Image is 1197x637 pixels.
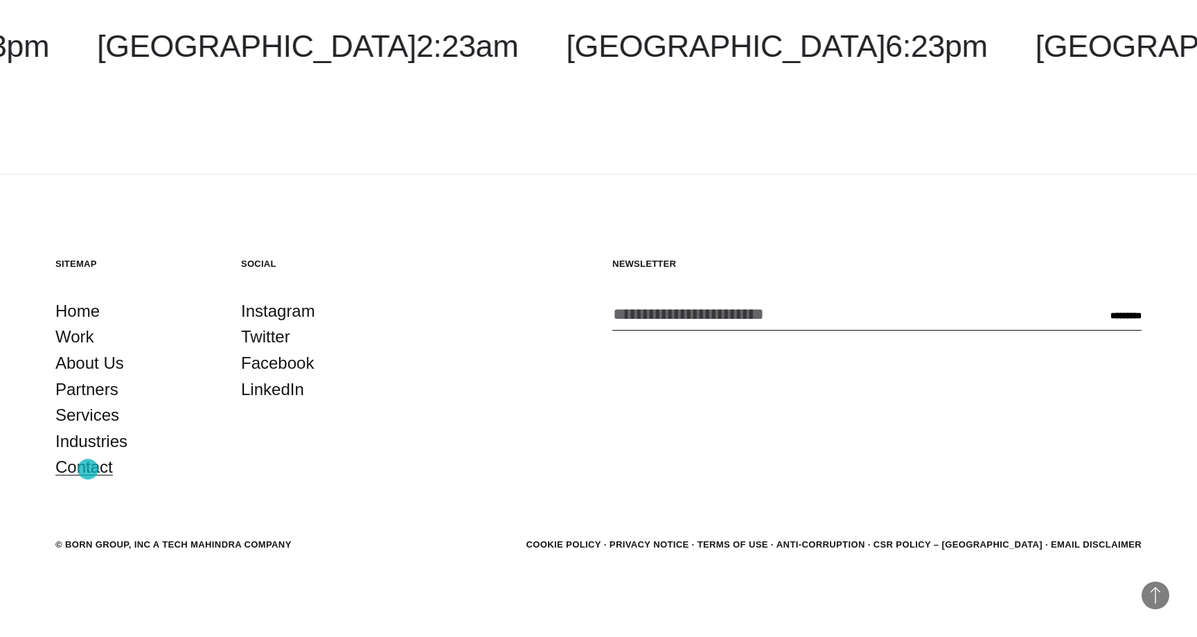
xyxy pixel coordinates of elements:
[698,539,768,550] a: Terms of Use
[566,28,987,64] a: [GEOGRAPHIC_DATA]6:23pm
[97,28,518,64] a: [GEOGRAPHIC_DATA]2:23am
[241,376,304,403] a: LinkedIn
[55,402,119,428] a: Services
[416,28,518,64] span: 2:23am
[777,539,865,550] a: Anti-Corruption
[1142,582,1169,609] button: Back to Top
[610,539,689,550] a: Privacy Notice
[55,258,213,270] h5: Sitemap
[55,350,124,376] a: About Us
[874,539,1043,550] a: CSR POLICY – [GEOGRAPHIC_DATA]
[55,324,94,350] a: Work
[885,28,987,64] span: 6:23pm
[241,298,315,324] a: Instagram
[241,324,290,350] a: Twitter
[55,298,100,324] a: Home
[55,538,292,552] div: © BORN GROUP, INC A Tech Mahindra Company
[241,258,399,270] h5: Social
[612,258,1142,270] h5: Newsletter
[526,539,601,550] a: Cookie Policy
[55,428,127,455] a: Industries
[55,454,113,480] a: Contact
[1051,539,1142,550] a: Email Disclaimer
[55,376,118,403] a: Partners
[241,350,314,376] a: Facebook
